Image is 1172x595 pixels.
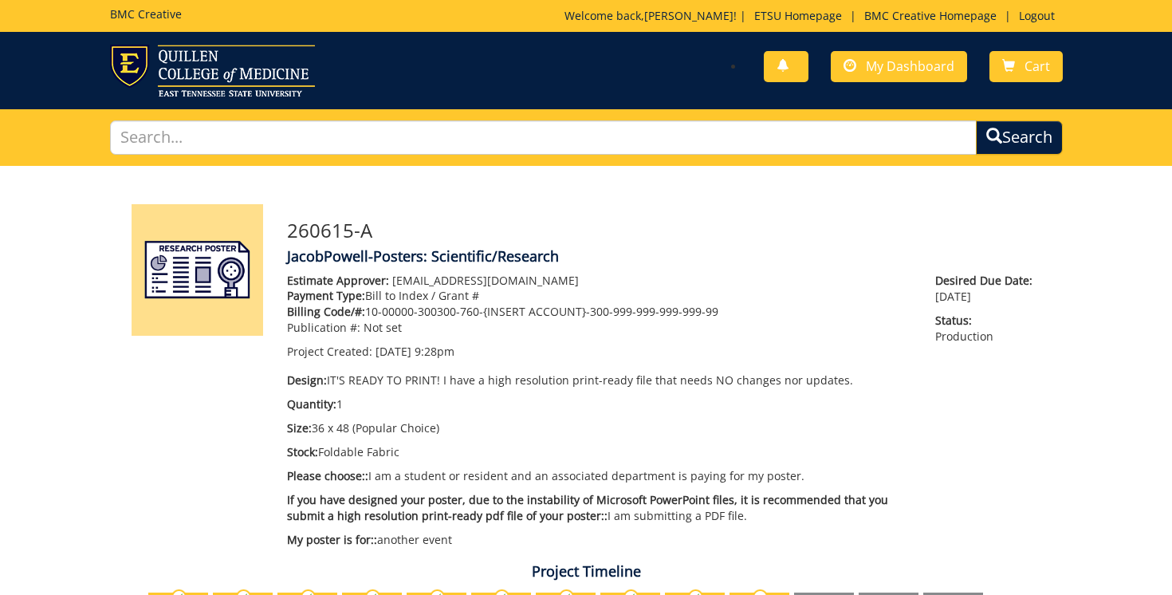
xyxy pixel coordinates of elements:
[644,8,733,23] a: [PERSON_NAME]
[1011,8,1063,23] a: Logout
[935,313,1040,345] p: Production
[287,344,372,359] span: Project Created:
[287,249,1040,265] h4: JacobPowell-Posters: Scientific/Research
[287,220,1040,241] h3: 260615-A
[287,320,360,335] span: Publication #:
[287,372,911,388] p: IT'S READY TO PRINT! I have a high resolution print-ready file that needs NO changes nor updates.
[287,304,365,319] span: Billing Code/#:
[287,492,911,524] p: I am submitting a PDF file.
[287,492,888,523] span: If you have designed your poster, due to the instability of Microsoft PowerPoint files, it is rec...
[856,8,1005,23] a: BMC Creative Homepage
[287,396,911,412] p: 1
[287,396,336,412] span: Quantity:
[287,304,911,320] p: 10-00000-300300-760-{INSERT ACCOUNT}-300-999-999-999-999-99
[287,468,911,484] p: I am a student or resident and an associated department is paying for my poster.
[287,532,911,548] p: another event
[120,564,1052,580] h4: Project Timeline
[746,8,850,23] a: ETSU Homepage
[110,120,977,155] input: Search...
[287,444,318,459] span: Stock:
[287,273,389,288] span: Estimate Approver:
[376,344,454,359] span: [DATE] 9:28pm
[831,51,967,82] a: My Dashboard
[287,288,365,303] span: Payment Type:
[287,420,911,436] p: 36 x 48 (Popular Choice)
[935,273,1040,289] span: Desired Due Date:
[935,273,1040,305] p: [DATE]
[935,313,1040,329] span: Status:
[110,8,182,20] h5: BMC Creative
[287,420,312,435] span: Size:
[287,468,368,483] span: Please choose::
[976,120,1063,155] button: Search
[866,57,954,75] span: My Dashboard
[287,372,327,388] span: Design:
[564,8,1063,24] p: Welcome back, ! | | |
[989,51,1063,82] a: Cart
[287,444,911,460] p: Foldable Fabric
[110,45,315,97] img: ETSU logo
[364,320,402,335] span: Not set
[287,532,377,547] span: My poster is for::
[1025,57,1050,75] span: Cart
[132,204,263,336] img: Product featured image
[287,288,911,304] p: Bill to Index / Grant #
[287,273,911,289] p: [EMAIL_ADDRESS][DOMAIN_NAME]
